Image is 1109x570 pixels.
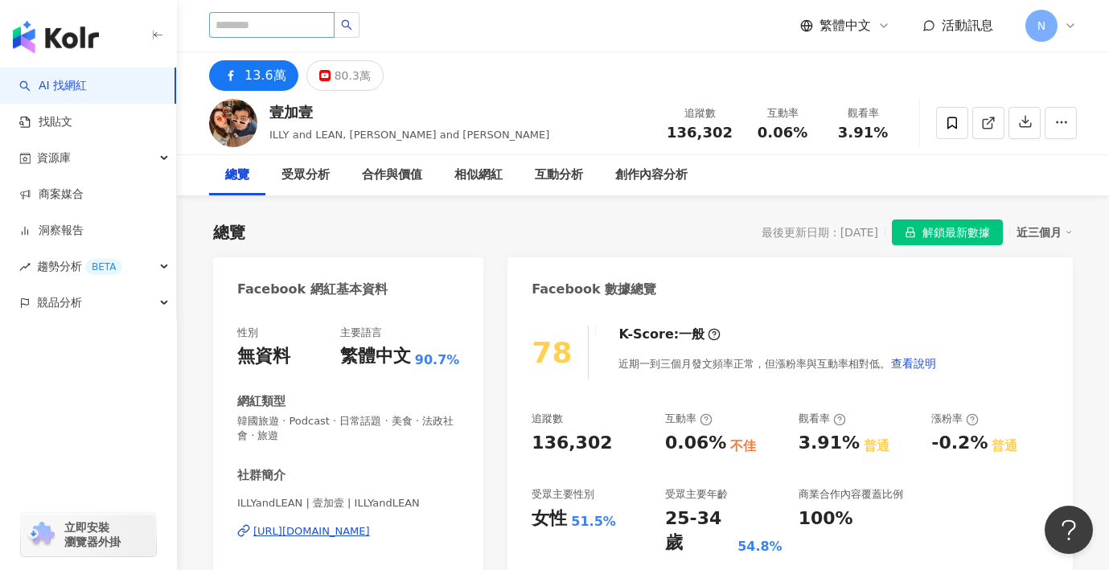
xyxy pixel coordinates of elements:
span: 立即安裝 瀏覽器外掛 [64,520,121,549]
div: 25-34 歲 [665,506,733,556]
img: chrome extension [26,522,57,547]
div: 13.6萬 [244,64,286,87]
a: 商案媒合 [19,187,84,203]
div: 漲粉率 [931,412,979,426]
div: 100% [799,506,853,531]
div: 壹加壹 [269,102,549,122]
div: 創作內容分析 [615,166,688,185]
button: 13.6萬 [209,60,298,91]
div: 總覽 [213,221,245,244]
div: 一般 [679,326,704,343]
span: 90.7% [415,351,460,369]
div: 136,302 [532,431,612,456]
div: 近三個月 [1017,222,1073,243]
span: N [1037,17,1045,35]
div: 網紅類型 [237,393,285,410]
img: logo [13,21,99,53]
span: 查看說明 [891,357,936,370]
div: 78 [532,336,572,369]
img: KOL Avatar [209,99,257,147]
span: 3.91% [838,125,888,141]
div: 繁體中文 [340,344,411,369]
span: 繁體中文 [819,17,871,35]
div: 54.8% [737,538,782,556]
div: 受眾主要性別 [532,487,594,502]
div: 社群簡介 [237,467,285,484]
div: 互動分析 [535,166,583,185]
span: 解鎖最新數據 [922,220,990,246]
div: 0.06% [665,431,726,456]
div: 最後更新日期：[DATE] [762,226,878,239]
div: -0.2% [931,431,988,456]
div: BETA [85,259,122,275]
div: 商業合作內容覆蓋比例 [799,487,903,502]
div: 女性 [532,506,567,531]
div: 受眾主要年齡 [665,487,728,502]
div: 不佳 [730,437,756,455]
div: 無資料 [237,344,290,369]
div: 3.91% [799,431,860,456]
span: 競品分析 [37,285,82,321]
span: 活動訊息 [942,18,993,33]
div: Facebook 網紅基本資料 [237,281,388,298]
div: 性別 [237,326,258,340]
div: 普通 [864,437,889,455]
div: 51.5% [571,513,616,531]
span: ILLY and LEAN, [PERSON_NAME] and [PERSON_NAME] [269,129,549,141]
span: search [341,19,352,31]
span: 資源庫 [37,140,71,176]
div: 追蹤數 [667,105,733,121]
a: [URL][DOMAIN_NAME] [237,524,459,539]
div: 相似網紅 [454,166,503,185]
div: 合作與價值 [362,166,422,185]
span: 韓國旅遊 · Podcast · 日常話題 · 美食 · 法政社會 · 旅遊 [237,414,459,443]
div: 觀看率 [799,412,846,426]
div: 追蹤數 [532,412,563,426]
span: 136,302 [667,124,733,141]
span: lock [905,227,916,238]
div: Facebook 數據總覽 [532,281,656,298]
span: ILLYandLEAN | 壹加壹 | ILLYandLEAN [237,496,459,511]
div: 受眾分析 [281,166,330,185]
button: 80.3萬 [306,60,384,91]
div: [URL][DOMAIN_NAME] [253,524,370,539]
span: 0.06% [758,125,807,141]
a: chrome extension立即安裝 瀏覽器外掛 [21,513,156,556]
div: 普通 [992,437,1017,455]
span: 趨勢分析 [37,248,122,285]
span: rise [19,261,31,273]
div: 總覽 [225,166,249,185]
div: 80.3萬 [335,64,371,87]
div: 主要語言 [340,326,382,340]
div: K-Score : [618,326,721,343]
div: 近期一到三個月發文頻率正常，但漲粉率與互動率相對低。 [618,347,937,379]
div: 互動率 [665,412,713,426]
a: searchAI 找網紅 [19,78,87,94]
div: 互動率 [752,105,813,121]
iframe: Help Scout Beacon - Open [1045,506,1093,554]
a: 洞察報告 [19,223,84,239]
button: 查看說明 [890,347,937,379]
div: 觀看率 [832,105,893,121]
a: 找貼文 [19,114,72,130]
button: 解鎖最新數據 [892,219,1003,245]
